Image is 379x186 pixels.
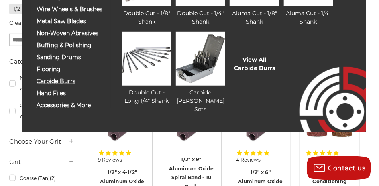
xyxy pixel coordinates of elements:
img: Double Cut - Long 1/4" Shank [122,32,171,86]
a: View AllCarbide Burrs [234,56,275,72]
span: carbide burrs [37,78,105,84]
a: 1/2" [9,4,30,14]
a: Coarse (Tan) [9,171,75,185]
span: buffing & polishing [37,42,105,48]
span: 9 Reviews [98,158,122,162]
span: accessories & more [37,102,105,108]
img: Carbide Burr Sets [176,32,225,86]
a: Double Cut - Long 1/4" Shank [122,32,171,105]
a: Other Coated Abrasives [9,98,75,124]
h5: Category [9,57,75,66]
span: flooring [37,66,105,72]
span: metal saw blades [37,18,105,24]
span: 4 Reviews [236,158,261,162]
img: Empire Abrasives Logo Image [285,43,366,132]
span: hand files [37,90,105,96]
span: sanding drums [37,54,105,60]
a: Carbide [PERSON_NAME] Sets [176,32,225,114]
span: Contact us [328,164,366,172]
span: wire wheels & brushes [37,6,105,12]
span: (2) [50,175,56,181]
h5: Choose Your Grit [9,137,75,146]
span: non-woven abrasives [37,30,105,36]
button: Contact us [307,156,371,180]
a: Clear all [9,19,32,26]
span: 1 Review [306,158,326,162]
a: Non-woven Abrasives [9,71,75,96]
h5: Grit [9,157,75,167]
